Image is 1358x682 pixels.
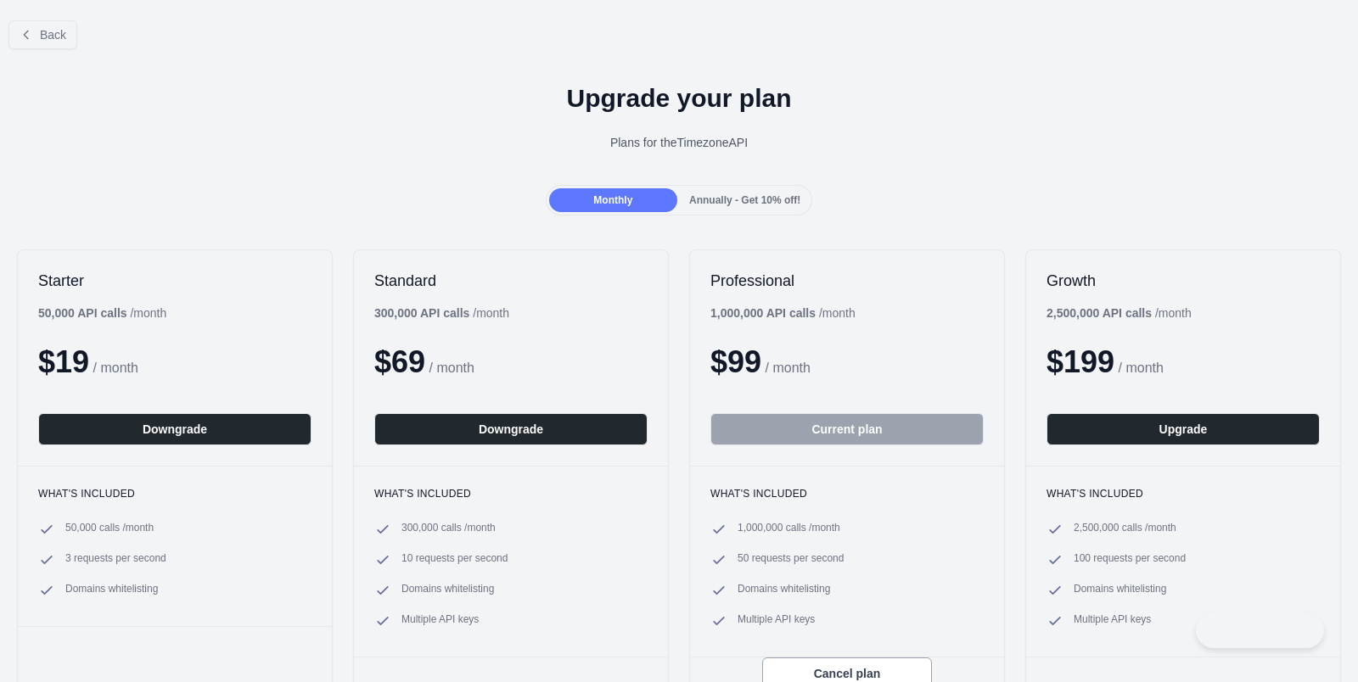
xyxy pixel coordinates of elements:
iframe: Toggle Customer Support [1196,612,1324,648]
div: / month [710,305,856,321]
div: / month [374,305,509,321]
span: $ 199 [1047,344,1114,379]
div: / month [1047,305,1192,321]
span: $ 99 [710,344,761,379]
b: 2,500,000 API calls [1047,306,1152,320]
span: / month [766,361,811,375]
b: 1,000,000 API calls [710,306,816,320]
span: / month [1119,361,1164,375]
